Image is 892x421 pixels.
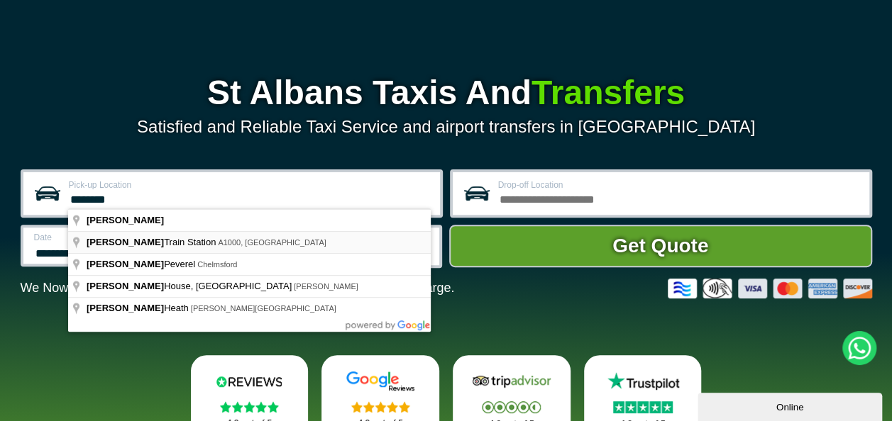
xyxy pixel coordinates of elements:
[698,390,885,421] iframe: chat widget
[87,259,197,269] span: Peverel
[613,401,673,413] img: Stars
[191,304,336,313] span: [PERSON_NAME][GEOGRAPHIC_DATA]
[21,117,872,137] p: Satisfied and Reliable Taxi Service and airport transfers in [GEOGRAPHIC_DATA]
[351,401,410,412] img: Stars
[87,237,164,247] span: [PERSON_NAME]
[600,371,685,392] img: Trustpilot
[449,225,872,267] button: Get Quote
[218,238,326,247] span: A1000, [GEOGRAPHIC_DATA]
[87,259,164,269] span: [PERSON_NAME]
[197,260,237,269] span: Chelmsford
[668,279,872,298] img: Credit And Debit Cards
[87,215,164,225] span: [PERSON_NAME]
[482,401,541,413] img: Stars
[69,181,431,189] label: Pick-up Location
[532,74,685,111] span: Transfers
[87,281,294,291] span: House, [GEOGRAPHIC_DATA]
[87,281,164,291] span: [PERSON_NAME]
[469,371,554,392] img: Tripadvisor
[87,303,191,313] span: Heath
[294,282,358,291] span: [PERSON_NAME]
[34,233,216,242] label: Date
[338,371,423,392] img: Google
[220,401,279,412] img: Stars
[87,303,164,313] span: [PERSON_NAME]
[498,181,861,189] label: Drop-off Location
[207,371,292,392] img: Reviews.io
[21,281,455,296] p: We Now Accept Card & Contactless Payment In
[87,237,218,247] span: Train Station
[21,76,872,110] h1: St Albans Taxis And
